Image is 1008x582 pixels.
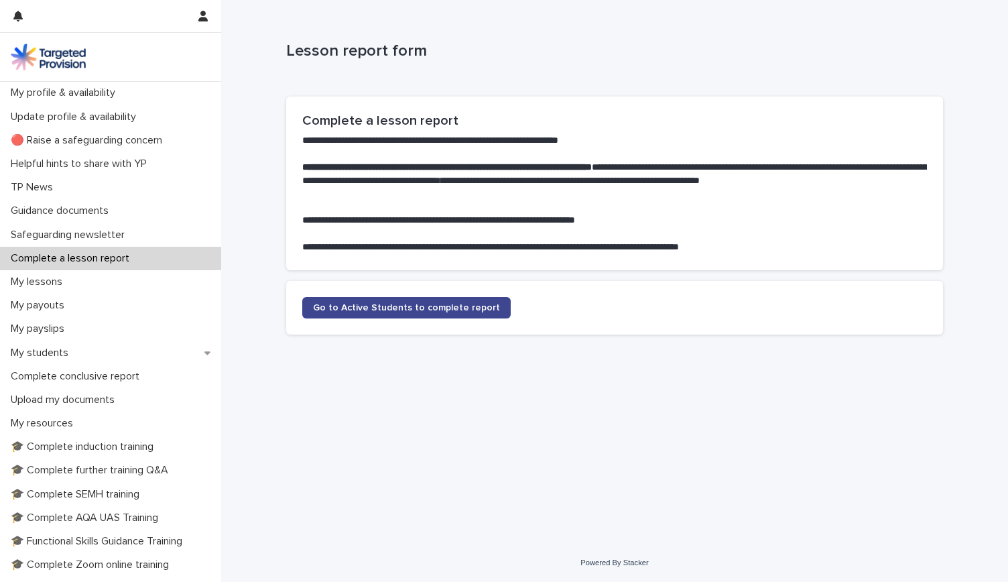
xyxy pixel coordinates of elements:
p: 🎓 Complete further training Q&A [5,464,179,477]
p: Guidance documents [5,205,119,217]
p: My payouts [5,299,75,312]
p: 🎓 Complete induction training [5,441,164,453]
p: Update profile & availability [5,111,147,123]
p: My payslips [5,323,75,335]
p: 🎓 Complete SEMH training [5,488,150,501]
p: My students [5,347,79,359]
p: My resources [5,417,84,430]
p: Complete a lesson report [5,252,140,265]
p: 🎓 Functional Skills Guidance Training [5,535,193,548]
span: Go to Active Students to complete report [313,303,500,312]
p: Upload my documents [5,394,125,406]
p: 🎓 Complete AQA UAS Training [5,512,169,524]
img: M5nRWzHhSzIhMunXDL62 [11,44,86,70]
p: My lessons [5,276,73,288]
p: Safeguarding newsletter [5,229,135,241]
p: 🔴 Raise a safeguarding concern [5,134,173,147]
a: Go to Active Students to complete report [302,297,511,318]
p: Lesson report form [286,42,938,61]
p: Helpful hints to share with YP [5,158,157,170]
p: My profile & availability [5,86,126,99]
a: Powered By Stacker [580,559,648,567]
p: TP News [5,181,64,194]
p: 🎓 Complete Zoom online training [5,559,180,571]
h2: Complete a lesson report [302,113,927,129]
p: Complete conclusive report [5,370,150,383]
